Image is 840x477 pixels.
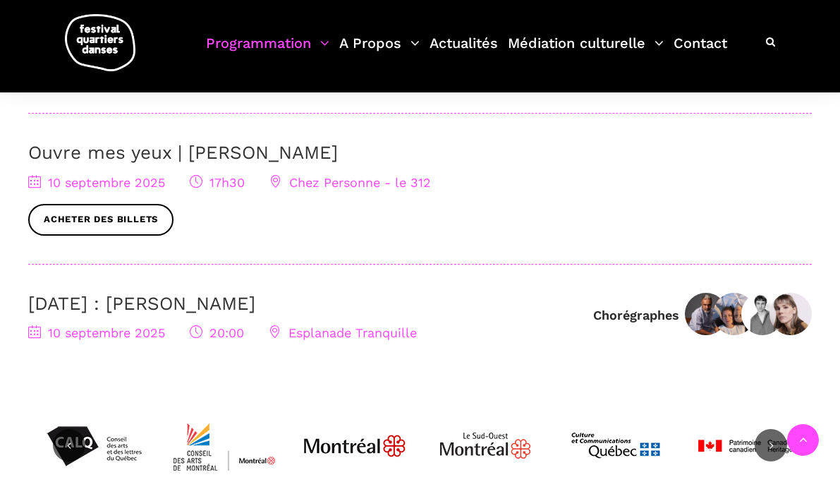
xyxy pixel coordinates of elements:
a: Ouvre mes yeux | [PERSON_NAME] [28,142,338,163]
img: Vincent Lacasse [741,293,784,335]
span: Chez Personne - le 312 [269,175,431,190]
a: [DATE] : [PERSON_NAME] [28,293,255,314]
a: Programmation [206,31,329,73]
span: Esplanade Tranquille [269,325,417,340]
a: Actualités [430,31,498,73]
a: Médiation culturelle [508,31,664,73]
img: Anna Vauquier [769,293,812,335]
span: 10 septembre 2025 [28,175,165,190]
div: Chorégraphes [593,307,679,323]
img: Roger Sinha [685,293,727,335]
a: A Propos [339,31,420,73]
img: logo-fqd-med [65,14,135,71]
a: Acheter des billets [28,204,174,236]
img: Lara Haikal & Joanna Simon [713,293,755,335]
span: 10 septembre 2025 [28,325,165,340]
span: 20:00 [190,325,244,340]
span: 17h30 [190,175,245,190]
a: Contact [674,31,727,73]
